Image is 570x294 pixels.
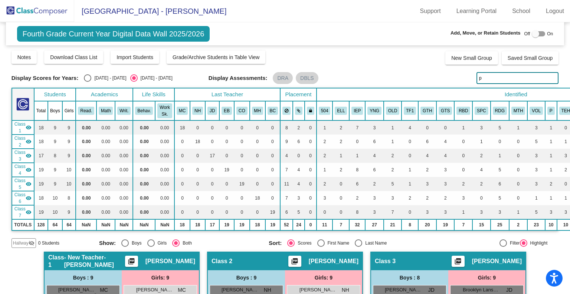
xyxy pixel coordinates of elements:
[349,149,365,163] td: 1
[402,163,418,177] td: 1
[219,120,234,135] td: 0
[305,149,317,163] td: 0
[420,107,434,115] button: GTH
[335,107,347,115] button: ELL
[547,30,553,37] span: On
[317,177,333,191] td: 2
[250,120,265,135] td: 0
[384,149,402,163] td: 2
[34,149,48,163] td: 17
[305,101,317,120] th: Keep with teacher
[234,101,250,120] th: Clayton Oden
[305,177,317,191] td: 0
[76,135,96,149] td: 0.00
[305,163,317,177] td: 0
[317,149,333,163] td: 2
[26,167,32,173] mat-icon: visibility
[491,163,509,177] td: 5
[265,191,280,205] td: 0
[491,120,509,135] td: 5
[219,101,234,120] th: Emma Barrera
[451,55,492,61] span: New Small Group
[234,120,250,135] td: 0
[222,107,232,115] button: EB
[155,149,174,163] td: 0.00
[527,135,545,149] td: 5
[174,135,190,149] td: 0
[34,101,48,120] th: Total
[234,135,250,149] td: 0
[418,163,436,177] td: 2
[265,163,280,177] td: 0
[219,163,234,177] td: 19
[365,135,384,149] td: 6
[317,163,333,177] td: 1
[453,258,462,268] mat-icon: picture_as_pdf
[48,149,62,163] td: 8
[317,135,333,149] td: 2
[296,72,318,84] mat-chip: DBLS
[527,120,545,135] td: 3
[135,107,153,115] button: Behav.
[491,149,509,163] td: 1
[472,135,490,149] td: 1
[451,5,503,17] a: Learning Portal
[280,88,317,101] th: Placement
[174,101,190,120] th: Mikaela Connor
[436,135,454,149] td: 4
[34,120,48,135] td: 18
[491,177,509,191] td: 6
[76,163,96,177] td: 0.00
[62,135,76,149] td: 9
[418,149,436,163] td: 4
[17,26,210,42] span: Fourth Grade Current Year Digital Data Wall 2025/2026
[365,163,384,177] td: 6
[133,149,155,163] td: 0.00
[527,177,545,191] td: 3
[173,54,260,60] span: Grade/Archive Students in Table View
[115,135,133,149] td: 0.00
[402,177,418,191] td: 1
[472,101,490,120] th: Speech
[12,191,34,205] td: Maureen Hickey - No Class Name
[288,256,301,267] button: Print Students Details
[349,163,365,177] td: 8
[305,135,317,149] td: 0
[386,107,399,115] button: OLD
[418,101,436,120] th: G/T Humanities
[384,163,402,177] td: 2
[205,120,219,135] td: 0
[545,101,557,120] th: Big and Small Ps
[472,149,490,163] td: 2
[332,177,349,191] td: 0
[305,120,317,135] td: 0
[44,51,103,64] button: Download Class List
[332,135,349,149] td: 2
[133,191,155,205] td: 0.00
[190,177,205,191] td: 0
[174,177,190,191] td: 0
[414,5,447,17] a: Support
[454,101,472,120] th: Reading by Design
[493,107,507,115] button: RDG
[418,120,436,135] td: 0
[155,191,174,205] td: 0.00
[349,120,365,135] td: 7
[436,177,454,191] td: 3
[155,135,174,149] td: 0.00
[138,75,173,81] div: [DATE] - [DATE]
[48,135,62,149] td: 9
[436,101,454,120] th: G/T in STEM
[234,191,250,205] td: 0
[384,191,402,205] td: 3
[26,139,32,145] mat-icon: visibility
[190,163,205,177] td: 0
[96,163,115,177] td: 0.00
[402,101,418,120] th: Take Flight Year One (Entering)
[12,177,34,191] td: Clayton Oden - No Class Name
[14,177,26,191] span: Class 5
[545,149,557,163] td: 1
[62,120,76,135] td: 9
[205,163,219,177] td: 0
[252,107,263,115] button: MH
